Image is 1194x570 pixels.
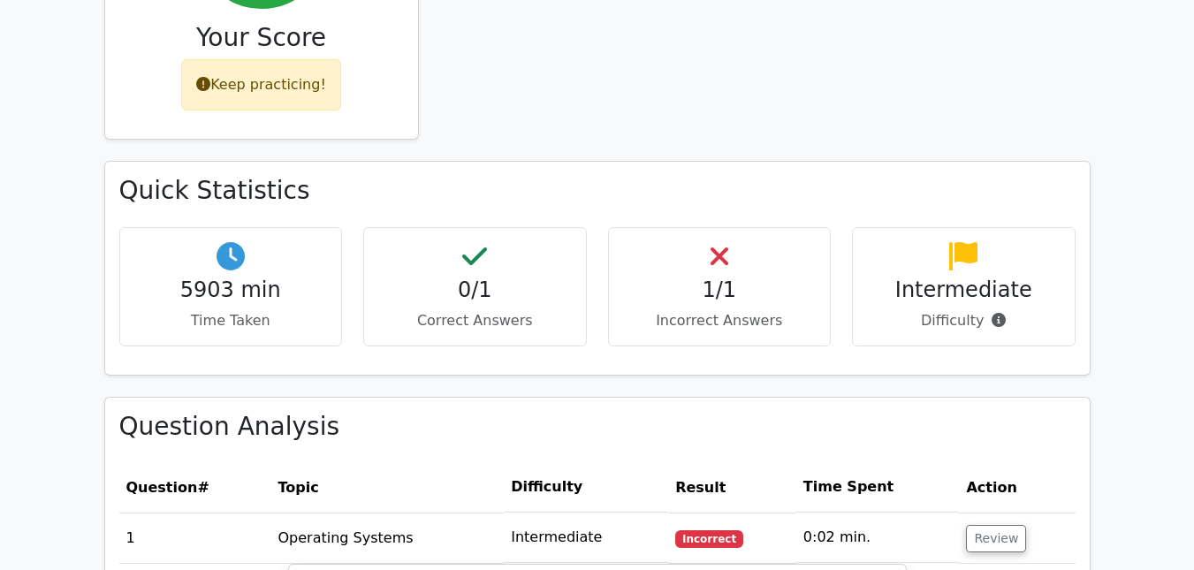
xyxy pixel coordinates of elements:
[134,277,328,303] h4: 5903 min
[623,310,817,331] p: Incorrect Answers
[504,513,668,563] td: Intermediate
[134,310,328,331] p: Time Taken
[126,479,198,496] span: Question
[378,277,572,303] h4: 0/1
[119,23,404,53] h3: Your Score
[796,513,960,563] td: 0:02 min.
[271,462,505,513] th: Topic
[378,310,572,331] p: Correct Answers
[271,513,505,563] td: Operating Systems
[966,525,1026,552] button: Review
[623,277,817,303] h4: 1/1
[796,462,960,513] th: Time Spent
[119,513,271,563] td: 1
[867,310,1061,331] p: Difficulty
[181,59,341,110] div: Keep practicing!
[119,412,1076,442] h3: Question Analysis
[119,176,1076,206] h3: Quick Statistics
[675,530,743,548] span: Incorrect
[867,277,1061,303] h4: Intermediate
[504,462,668,513] th: Difficulty
[668,462,796,513] th: Result
[959,462,1075,513] th: Action
[119,462,271,513] th: #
